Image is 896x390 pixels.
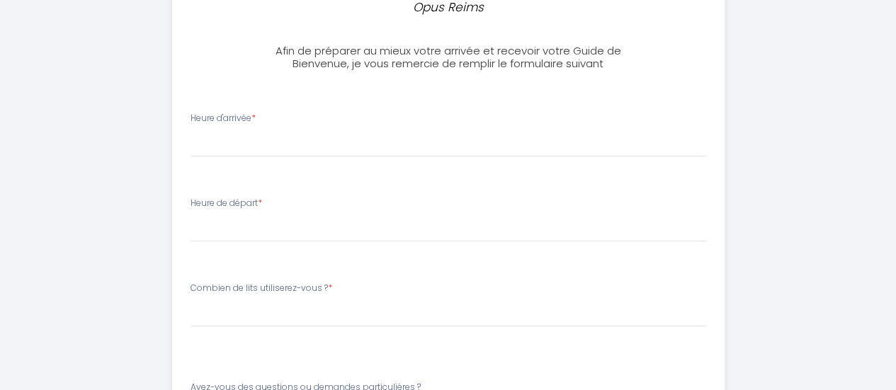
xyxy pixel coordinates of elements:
label: Heure d'arrivée [191,112,256,125]
label: Heure de départ [191,197,262,210]
h3: Afin de préparer au mieux votre arrivée et recevoir votre Guide de Bienvenue, je vous remercie de... [268,45,629,70]
label: Combien de lits utiliserez-vous ? [191,282,332,295]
